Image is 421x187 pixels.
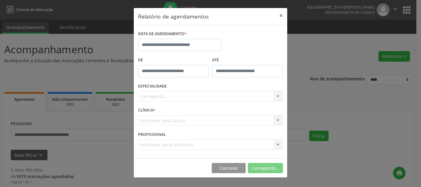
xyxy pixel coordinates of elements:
h5: Relatório de agendamentos [138,12,209,20]
label: ESPECIALIDADE [138,82,167,91]
button: Close [275,8,287,23]
label: CLÍNICA [138,106,155,115]
label: ATÉ [212,55,283,65]
label: DATA DE AGENDAMENTO [138,29,186,39]
label: De [138,55,209,65]
button: Carregando... [248,163,283,173]
label: PROFISSIONAL [138,130,166,139]
button: Cancelar [212,163,246,173]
